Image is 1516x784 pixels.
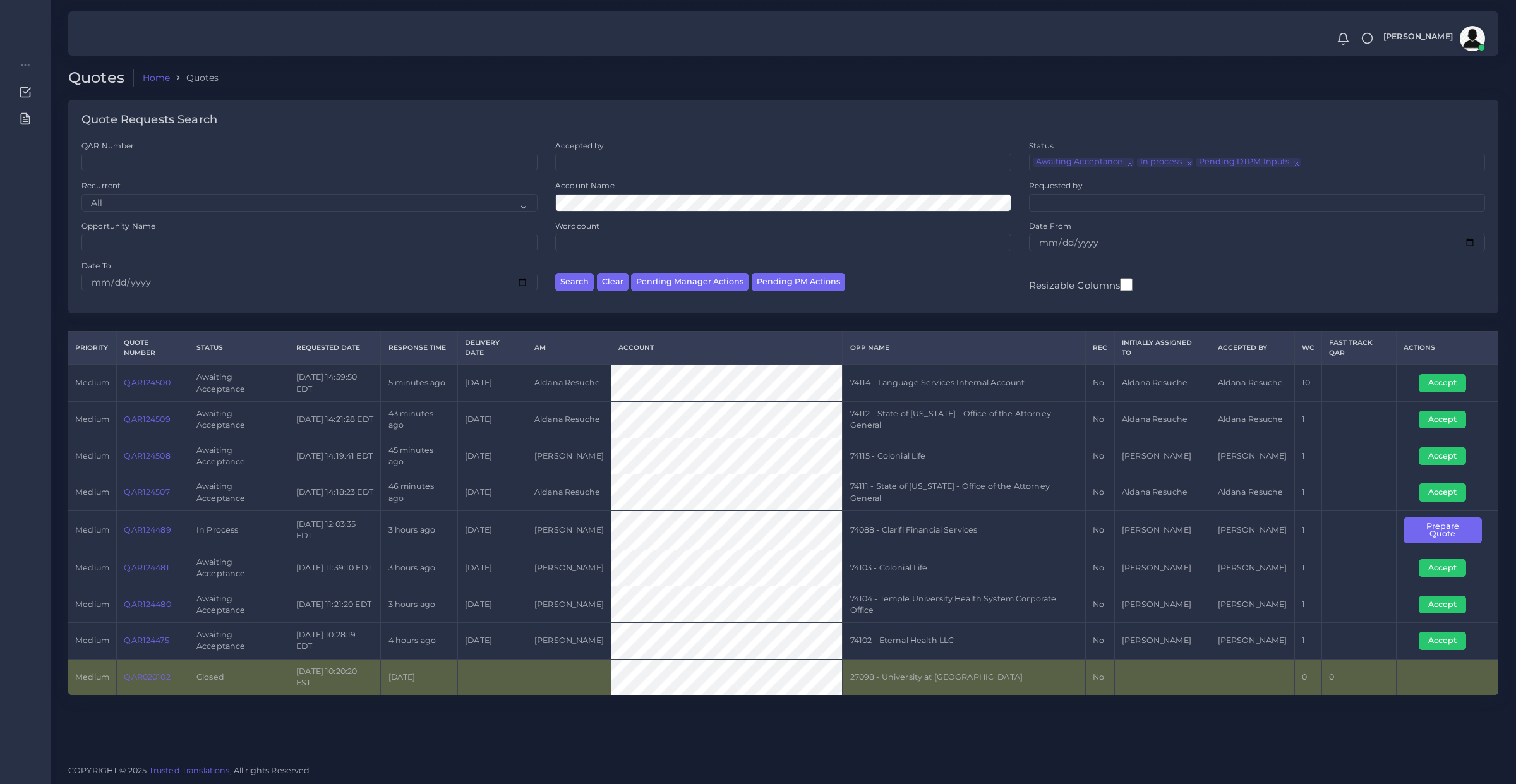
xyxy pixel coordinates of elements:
td: [DATE] 14:59:50 EDT [289,365,381,401]
label: Accepted by [555,140,605,151]
th: REC [1085,332,1114,365]
a: Trusted Translations [149,766,230,775]
a: QAR124489 [124,525,171,534]
td: 43 minutes ago [381,401,458,438]
td: [DATE] 14:21:28 EDT [289,401,381,438]
td: 1 [1294,623,1321,660]
td: 0 [1321,659,1396,695]
td: Awaiting Acceptance [189,438,289,474]
td: 74114 - Language Services Internal Account [843,365,1085,401]
td: 1 [1294,438,1321,474]
td: 0 [1294,659,1321,695]
td: Aldana Resuche [1210,401,1294,438]
td: [PERSON_NAME] [1210,550,1294,586]
td: No [1085,586,1114,623]
th: WC [1294,332,1321,365]
td: 74112 - State of [US_STATE] - Office of the Attorney General [843,401,1085,438]
th: Accepted by [1210,332,1294,365]
td: 1 [1294,474,1321,511]
td: [DATE] [458,401,527,438]
td: No [1085,365,1114,401]
td: Aldana Resuche [527,474,611,511]
th: Priority [68,332,117,365]
td: [DATE] [458,438,527,474]
label: Date From [1029,220,1071,231]
label: Account Name [555,180,615,191]
td: [DATE] 14:18:23 EDT [289,474,381,511]
a: Accept [1419,599,1475,608]
td: [PERSON_NAME] [1210,586,1294,623]
input: Resizable Columns [1120,277,1133,292]
a: [PERSON_NAME]avatar [1377,26,1489,51]
button: Accept [1419,559,1466,577]
a: QAR124509 [124,414,170,424]
td: [DATE] 14:19:41 EDT [289,438,381,474]
img: avatar [1460,26,1485,51]
td: 3 hours ago [381,510,458,550]
a: QAR124475 [124,636,169,645]
a: Accept [1419,562,1475,572]
td: Aldana Resuche [527,401,611,438]
td: [DATE] 10:28:19 EDT [289,623,381,660]
button: Accept [1419,447,1466,465]
th: Requested Date [289,332,381,365]
td: No [1085,659,1114,695]
th: Fast Track QAR [1321,332,1396,365]
a: Accept [1419,636,1475,645]
span: COPYRIGHT © 2025 [68,764,310,777]
td: In Process [189,510,289,550]
a: QAR124500 [124,378,170,387]
a: Accept [1419,378,1475,387]
th: Initially Assigned to [1114,332,1210,365]
button: Clear [597,273,629,291]
label: Status [1029,140,1054,151]
th: Delivery Date [458,332,527,365]
td: Aldana Resuche [1210,365,1294,401]
td: No [1085,438,1114,474]
td: [PERSON_NAME] [1114,586,1210,623]
td: Awaiting Acceptance [189,401,289,438]
label: Date To [81,260,111,271]
td: 74102 - Eternal Health LLC [843,623,1085,660]
h4: Quote Requests Search [81,113,217,127]
td: [DATE] [458,510,527,550]
span: medium [75,378,109,387]
button: Pending Manager Actions [631,273,749,291]
td: [PERSON_NAME] [1114,550,1210,586]
td: 74115 - Colonial Life [843,438,1085,474]
a: Accept [1419,414,1475,424]
td: Closed [189,659,289,695]
span: medium [75,600,109,609]
td: Aldana Resuche [1210,474,1294,511]
td: No [1085,623,1114,660]
h2: Quotes [68,69,134,87]
label: QAR Number [81,140,134,151]
li: Quotes [170,71,219,84]
td: 1 [1294,401,1321,438]
td: 4 hours ago [381,623,458,660]
td: Aldana Resuche [1114,365,1210,401]
label: Wordcount [555,220,599,231]
td: [DATE] [381,659,458,695]
button: Accept [1419,483,1466,501]
td: Aldana Resuche [527,365,611,401]
span: medium [75,451,109,461]
a: QAR124480 [124,600,171,609]
td: [DATE] [458,550,527,586]
td: [PERSON_NAME] [1210,623,1294,660]
th: Actions [1396,332,1498,365]
label: Opportunity Name [81,220,155,231]
td: 45 minutes ago [381,438,458,474]
td: [PERSON_NAME] [527,438,611,474]
th: Account [611,332,843,365]
td: [PERSON_NAME] [1114,623,1210,660]
td: 46 minutes ago [381,474,458,511]
a: Prepare Quote [1404,525,1491,534]
button: Accept [1419,596,1466,613]
td: 3 hours ago [381,586,458,623]
button: Accept [1419,632,1466,649]
td: [DATE] [458,586,527,623]
td: 1 [1294,510,1321,550]
td: Awaiting Acceptance [189,623,289,660]
td: 74111 - State of [US_STATE] - Office of the Attorney General [843,474,1085,511]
